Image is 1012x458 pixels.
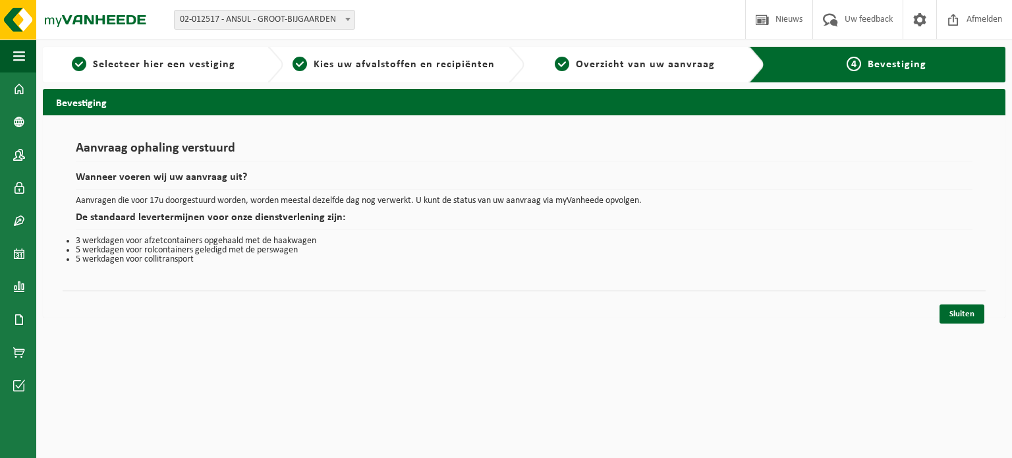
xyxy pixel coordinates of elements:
span: 1 [72,57,86,71]
span: 4 [847,57,861,71]
span: 2 [293,57,307,71]
a: 1Selecteer hier een vestiging [49,57,257,72]
li: 5 werkdagen voor rolcontainers geledigd met de perswagen [76,246,972,255]
span: Kies uw afvalstoffen en recipiënten [314,59,495,70]
a: Sluiten [940,304,984,324]
h1: Aanvraag ophaling verstuurd [76,142,972,162]
h2: Bevestiging [43,89,1005,115]
span: 02-012517 - ANSUL - GROOT-BIJGAARDEN [175,11,354,29]
span: Selecteer hier een vestiging [93,59,235,70]
span: Bevestiging [868,59,926,70]
h2: Wanneer voeren wij uw aanvraag uit? [76,172,972,190]
h2: De standaard levertermijnen voor onze dienstverlening zijn: [76,212,972,230]
p: Aanvragen die voor 17u doorgestuurd worden, worden meestal dezelfde dag nog verwerkt. U kunt de s... [76,196,972,206]
span: 02-012517 - ANSUL - GROOT-BIJGAARDEN [174,10,355,30]
span: 3 [555,57,569,71]
li: 3 werkdagen voor afzetcontainers opgehaald met de haakwagen [76,237,972,246]
a: 2Kies uw afvalstoffen en recipiënten [290,57,497,72]
li: 5 werkdagen voor collitransport [76,255,972,264]
span: Overzicht van uw aanvraag [576,59,715,70]
a: 3Overzicht van uw aanvraag [531,57,739,72]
